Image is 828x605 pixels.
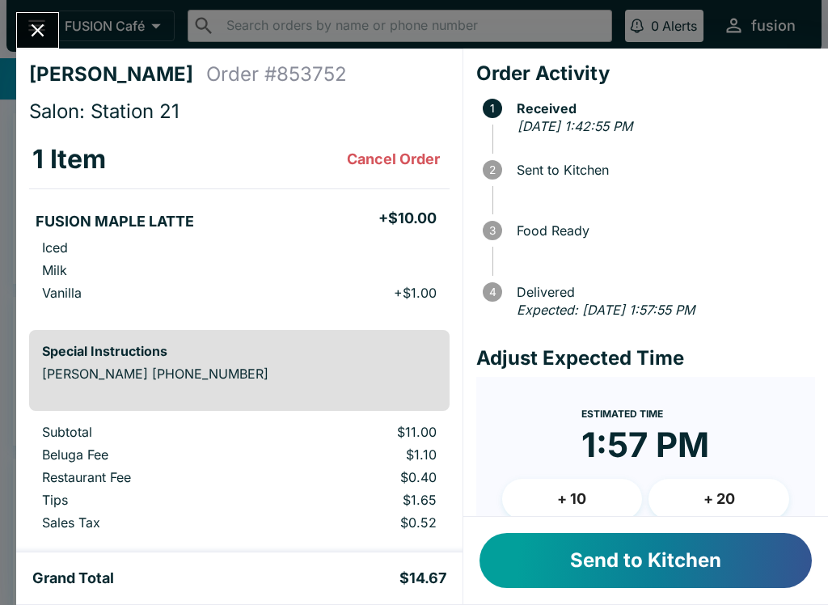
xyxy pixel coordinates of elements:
time: 1:57 PM [581,424,709,466]
text: 4 [488,286,496,298]
h4: Order Activity [476,61,815,86]
p: Milk [42,262,67,278]
h5: FUSION MAPLE LATTE [36,212,194,231]
table: orders table [29,130,450,317]
h5: $14.67 [399,569,446,588]
p: $0.52 [285,514,436,531]
text: 3 [489,224,496,237]
h3: 1 Item [32,143,106,176]
p: Subtotal [42,424,259,440]
h5: Grand Total [32,569,114,588]
span: Sent to Kitchen [509,163,815,177]
button: + 10 [502,479,643,519]
p: $0.40 [285,469,436,485]
span: Delivered [509,285,815,299]
button: Send to Kitchen [479,533,812,588]
text: 2 [489,163,496,176]
em: Expected: [DATE] 1:57:55 PM [517,302,695,318]
p: Tips [42,492,259,508]
button: Close [17,13,58,48]
p: Iced [42,239,68,256]
p: Beluga Fee [42,446,259,463]
span: Salon: Station 21 [29,99,180,123]
h4: Adjust Expected Time [476,346,815,370]
span: Estimated Time [581,408,663,420]
p: Vanilla [42,285,82,301]
p: + $1.00 [394,285,437,301]
text: 1 [490,102,495,115]
h5: + $10.00 [378,209,437,228]
span: Received [509,101,815,116]
p: Restaurant Fee [42,469,259,485]
p: Sales Tax [42,514,259,531]
h4: [PERSON_NAME] [29,62,206,87]
em: [DATE] 1:42:55 PM [517,118,632,134]
h6: Special Instructions [42,343,437,359]
table: orders table [29,424,450,537]
button: Cancel Order [340,143,446,176]
h4: Order # 853752 [206,62,347,87]
button: + 20 [648,479,789,519]
p: $1.10 [285,446,436,463]
p: $11.00 [285,424,436,440]
p: $1.65 [285,492,436,508]
p: [PERSON_NAME] [PHONE_NUMBER] [42,366,437,382]
span: Food Ready [509,223,815,238]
